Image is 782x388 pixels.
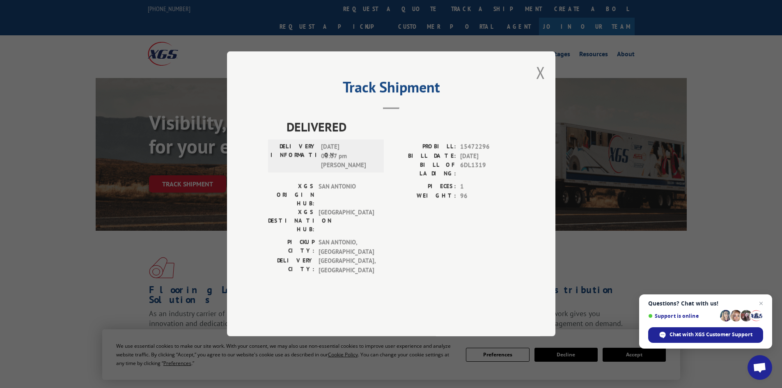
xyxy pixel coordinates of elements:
span: SAN ANTONIO [319,182,374,208]
label: XGS DESTINATION HUB: [268,208,314,234]
span: Close chat [756,298,766,308]
label: BILL OF LADING: [391,161,456,178]
label: PIECES: [391,182,456,192]
span: SAN ANTONIO , [GEOGRAPHIC_DATA] [319,238,374,257]
span: [DATE] 03:07 pm [PERSON_NAME] [321,142,376,170]
span: 15472296 [460,142,514,152]
span: 1 [460,182,514,192]
div: Chat with XGS Customer Support [648,327,763,343]
label: BILL DATE: [391,152,456,161]
h2: Track Shipment [268,81,514,97]
div: Open chat [748,355,772,380]
label: DELIVERY CITY: [268,257,314,275]
span: 96 [460,191,514,201]
span: Chat with XGS Customer Support [670,331,752,338]
span: Support is online [648,313,717,319]
span: [DATE] [460,152,514,161]
label: PROBILL: [391,142,456,152]
label: XGS ORIGIN HUB: [268,182,314,208]
label: WEIGHT: [391,191,456,201]
span: Questions? Chat with us! [648,300,763,307]
span: 6DL1319 [460,161,514,178]
label: PICKUP CITY: [268,238,314,257]
span: DELIVERED [287,118,514,136]
label: DELIVERY INFORMATION: [271,142,317,170]
span: [GEOGRAPHIC_DATA] [319,208,374,234]
button: Close modal [536,62,545,83]
span: [GEOGRAPHIC_DATA] , [GEOGRAPHIC_DATA] [319,257,374,275]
